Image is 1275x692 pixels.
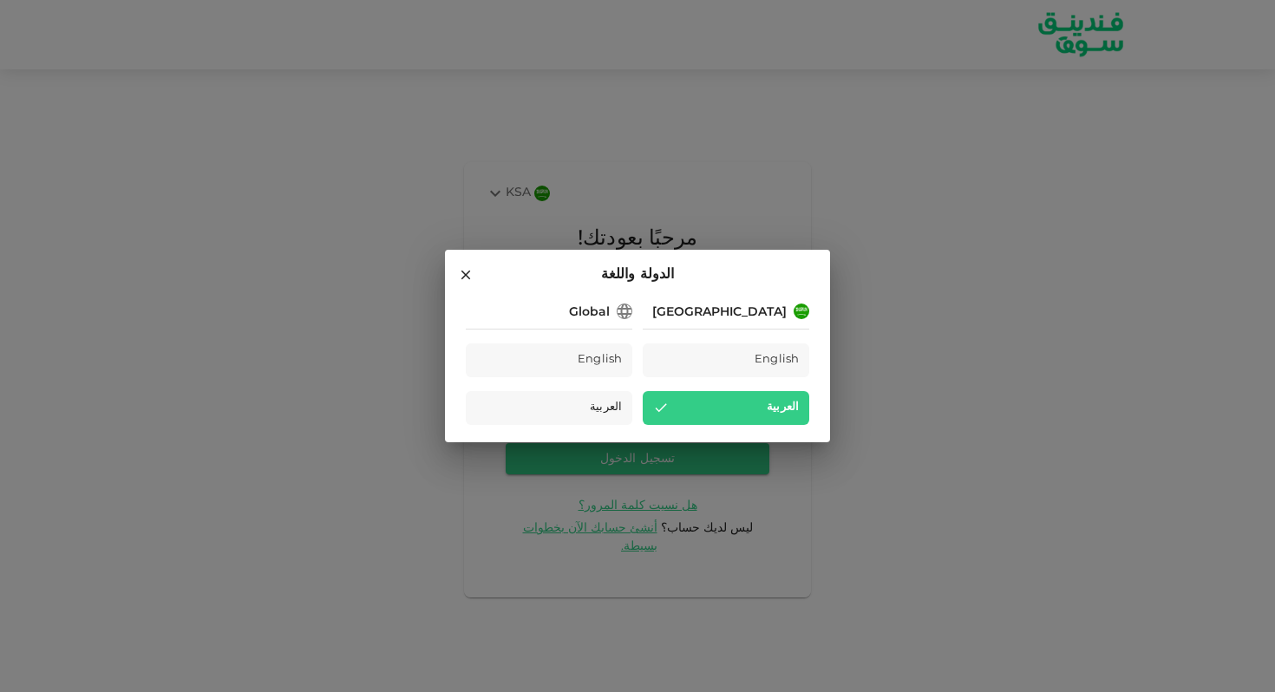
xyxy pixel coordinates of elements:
span: العربية [590,398,622,418]
span: العربية [767,398,799,418]
div: Global [569,304,610,322]
span: English [755,350,799,370]
span: الدولة واللغة [601,264,675,286]
img: flag-sa.b9a346574cdc8950dd34b50780441f57.svg [794,304,809,319]
div: [GEOGRAPHIC_DATA] [652,304,787,322]
span: English [578,350,622,370]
